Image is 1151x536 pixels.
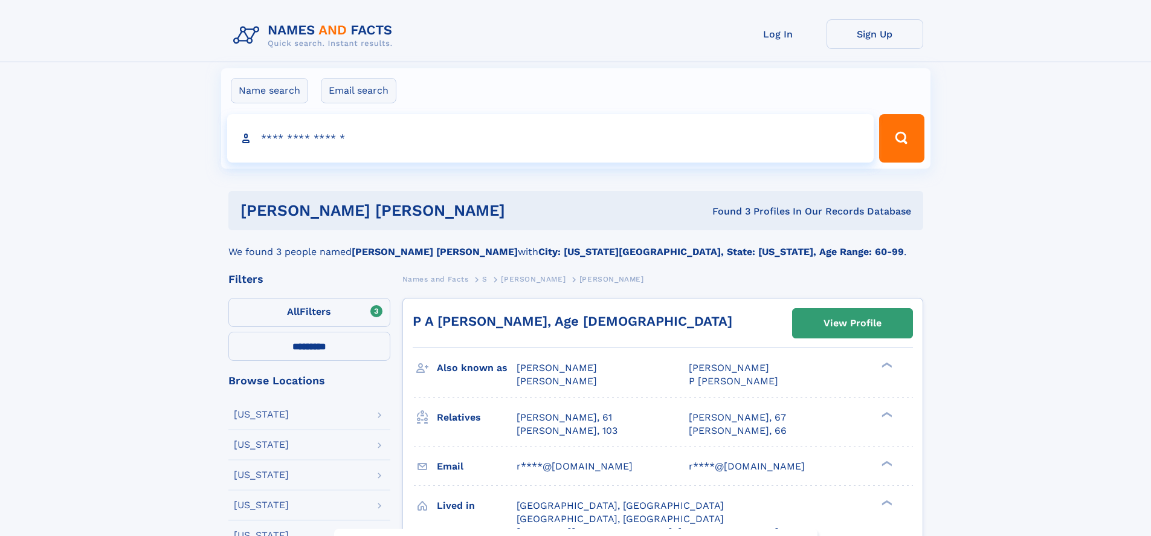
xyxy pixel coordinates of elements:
[228,298,390,327] label: Filters
[234,440,289,450] div: [US_STATE]
[689,424,787,438] a: [PERSON_NAME], 66
[517,362,597,373] span: [PERSON_NAME]
[234,500,289,510] div: [US_STATE]
[287,306,300,317] span: All
[501,271,566,286] a: [PERSON_NAME]
[228,274,390,285] div: Filters
[879,410,893,418] div: ❯
[689,362,769,373] span: [PERSON_NAME]
[501,275,566,283] span: [PERSON_NAME]
[228,230,923,259] div: We found 3 people named with .
[689,411,786,424] a: [PERSON_NAME], 67
[517,411,612,424] a: [PERSON_NAME], 61
[538,246,904,257] b: City: [US_STATE][GEOGRAPHIC_DATA], State: [US_STATE], Age Range: 60-99
[482,271,488,286] a: S
[240,203,609,218] h1: [PERSON_NAME] [PERSON_NAME]
[234,470,289,480] div: [US_STATE]
[437,358,517,378] h3: Also known as
[793,309,912,338] a: View Profile
[517,424,617,438] a: [PERSON_NAME], 103
[437,496,517,516] h3: Lived in
[579,275,644,283] span: [PERSON_NAME]
[482,275,488,283] span: S
[228,375,390,386] div: Browse Locations
[437,407,517,428] h3: Relatives
[321,78,396,103] label: Email search
[402,271,469,286] a: Names and Facts
[879,459,893,467] div: ❯
[608,205,911,218] div: Found 3 Profiles In Our Records Database
[827,19,923,49] a: Sign Up
[352,246,518,257] b: [PERSON_NAME] [PERSON_NAME]
[824,309,882,337] div: View Profile
[231,78,308,103] label: Name search
[227,114,874,163] input: search input
[228,19,402,52] img: Logo Names and Facts
[517,500,724,511] span: [GEOGRAPHIC_DATA], [GEOGRAPHIC_DATA]
[517,513,724,525] span: [GEOGRAPHIC_DATA], [GEOGRAPHIC_DATA]
[730,19,827,49] a: Log In
[879,361,893,369] div: ❯
[234,410,289,419] div: [US_STATE]
[689,375,778,387] span: P [PERSON_NAME]
[413,314,732,329] a: P A [PERSON_NAME], Age [DEMOGRAPHIC_DATA]
[517,375,597,387] span: [PERSON_NAME]
[437,456,517,477] h3: Email
[879,114,924,163] button: Search Button
[879,499,893,506] div: ❯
